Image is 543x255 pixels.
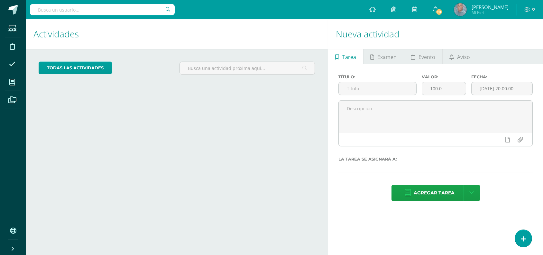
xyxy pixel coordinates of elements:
span: Agregar tarea [414,185,455,201]
h1: Nueva actividad [336,19,535,49]
a: Evento [404,49,442,64]
span: [PERSON_NAME] [472,4,509,10]
label: Fecha: [471,74,533,79]
a: Aviso [443,49,477,64]
label: Título: [338,74,416,79]
input: Busca un usuario... [30,4,175,15]
input: Busca una actividad próxima aquí... [180,62,315,74]
span: 111 [436,8,443,15]
a: Examen [364,49,404,64]
input: Fecha de entrega [472,82,532,95]
span: Aviso [457,49,470,65]
a: Tarea [328,49,363,64]
span: Examen [377,49,397,65]
label: La tarea se asignará a: [338,157,533,162]
h1: Actividades [33,19,320,49]
input: Título [339,82,416,95]
a: todas las Actividades [39,62,112,74]
span: Tarea [342,49,356,65]
span: Evento [419,49,435,65]
input: Puntos máximos [422,82,466,95]
span: Mi Perfil [472,10,509,15]
img: a6ce8af29634765990d80362e84911a9.png [454,3,467,16]
label: Valor: [422,74,466,79]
